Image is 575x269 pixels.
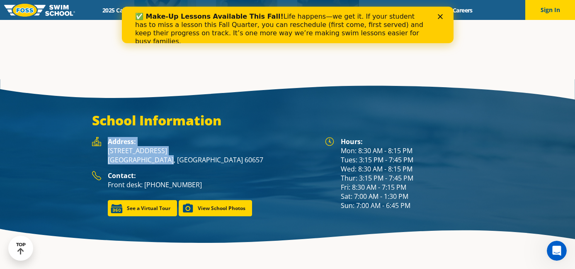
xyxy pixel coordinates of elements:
a: View School Photos [179,200,252,216]
a: See a Virtual Tour [108,200,177,216]
p: [STREET_ADDRESS] [GEOGRAPHIC_DATA], [GEOGRAPHIC_DATA] 60657 [108,146,317,164]
strong: Address: [108,137,136,146]
div: Close [316,7,324,12]
iframe: Intercom live chat banner [122,7,454,43]
img: Foss Location Contact [92,171,101,181]
a: Swim Like [PERSON_NAME] [332,6,420,14]
a: Careers [445,6,480,14]
div: Mon: 8:30 AM - 8:15 PM Tues: 3:15 PM - 7:45 PM Wed: 8:30 AM - 8:15 PM Thur: 3:15 PM - 7:45 PM Fri... [341,137,483,210]
strong: Contact: [108,171,136,180]
iframe: Intercom live chat [547,241,567,261]
a: 2025 Calendar [95,6,147,14]
a: About [PERSON_NAME] [255,6,332,14]
img: Foss Location Address [92,137,101,146]
img: FOSS Swim School Logo [4,4,75,17]
a: Schools [147,6,182,14]
b: ✅ Make-Up Lessons Available This Fall! [13,6,162,14]
strong: Hours: [341,137,363,146]
div: Life happens—we get it. If your student has to miss a lesson this Fall Quarter, you can reschedul... [13,6,305,39]
p: Front desk: [PHONE_NUMBER] [108,180,317,189]
a: Swim Path® Program [182,6,255,14]
div: TOP [16,242,26,255]
h3: School Information [92,112,483,129]
img: Foss Location Hours [325,137,334,146]
a: Blog [419,6,445,14]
